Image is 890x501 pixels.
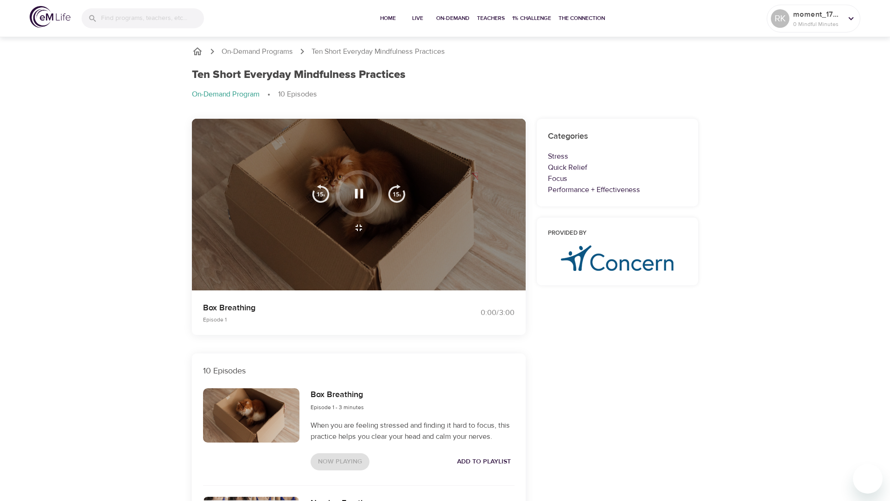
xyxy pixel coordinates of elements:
[436,13,470,23] span: On-Demand
[477,13,505,23] span: Teachers
[101,8,204,28] input: Find programs, teachers, etc...
[311,420,515,442] p: When you are feeling stressed and finding it hard to focus, this practice helps you clear your he...
[203,302,434,314] p: Box Breathing
[30,6,70,28] img: logo
[203,365,515,377] p: 10 Episodes
[192,46,698,57] nav: breadcrumb
[457,456,511,468] span: Add to Playlist
[453,453,515,470] button: Add to Playlist
[192,89,698,100] nav: breadcrumb
[548,229,687,238] h6: Provided by
[192,68,406,82] h1: Ten Short Everyday Mindfulness Practices
[377,13,399,23] span: Home
[278,89,317,100] p: 10 Episodes
[793,20,842,28] p: 0 Mindful Minutes
[771,9,789,28] div: RK
[311,184,330,203] img: 15s_prev.svg
[853,464,883,494] iframe: Button to launch messaging window
[192,89,260,100] p: On-Demand Program
[445,308,515,318] div: 0:00 / 3:00
[311,404,364,411] span: Episode 1 - 3 minutes
[203,315,434,324] p: Episode 1
[548,184,687,195] p: Performance + Effectiveness
[548,130,687,143] h6: Categories
[793,9,842,20] p: moment_1756487665
[311,46,445,57] p: Ten Short Everyday Mindfulness Practices
[548,173,687,184] p: Focus
[311,388,364,402] h6: Box Breathing
[222,46,293,57] a: On-Demand Programs
[548,162,687,173] p: Quick Relief
[388,184,406,203] img: 15s_next.svg
[512,13,551,23] span: 1% Challenge
[548,151,687,162] p: Stress
[561,245,674,271] img: concern-logo%20%281%29.png
[559,13,605,23] span: The Connection
[407,13,429,23] span: Live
